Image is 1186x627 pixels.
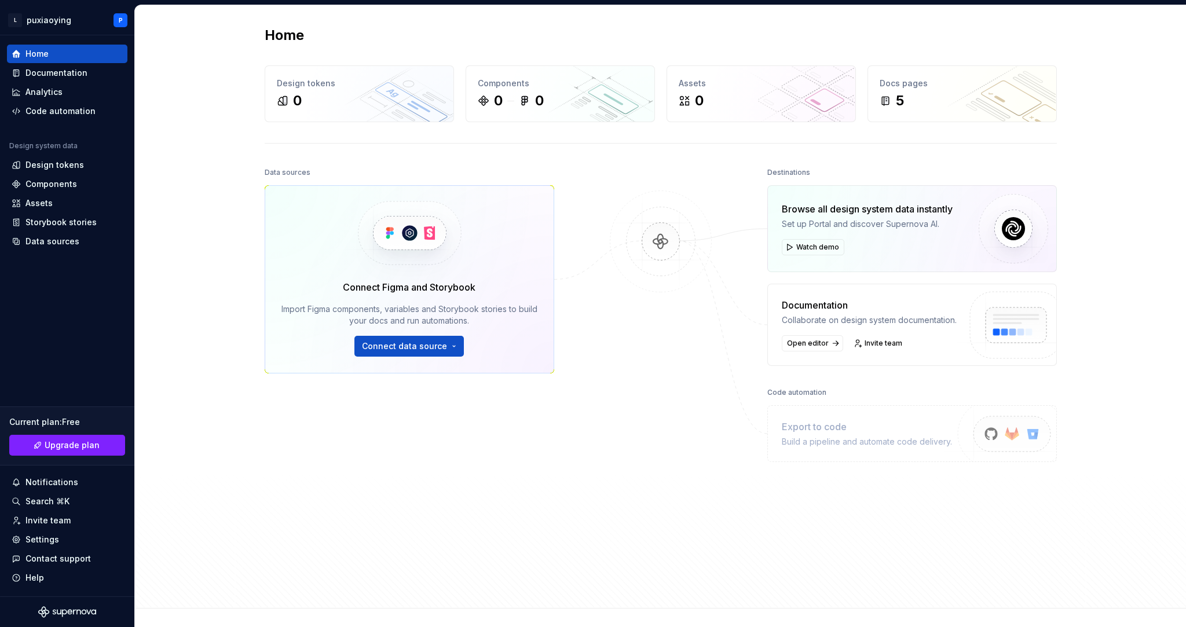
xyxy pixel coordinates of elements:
div: Documentation [782,298,957,312]
div: Notifications [25,476,78,488]
div: Documentation [25,67,87,79]
div: Data sources [265,164,310,181]
div: Components [25,178,77,190]
h2: Home [265,26,304,45]
div: Export to code [782,420,952,434]
div: Collaborate on design system documentation. [782,314,957,326]
div: Docs pages [880,78,1045,89]
div: Help [25,572,44,584]
div: Connect Figma and Storybook [343,280,475,294]
div: Contact support [25,553,91,564]
a: Upgrade plan [9,435,125,456]
a: Data sources [7,232,127,251]
div: Assets [25,197,53,209]
a: Open editor [782,335,843,351]
div: Import Figma components, variables and Storybook stories to build your docs and run automations. [281,303,537,327]
div: Build a pipeline and automate code delivery. [782,436,952,448]
div: Invite team [25,515,71,526]
div: Browse all design system data instantly [782,202,953,216]
div: Assets [679,78,844,89]
span: Upgrade plan [45,439,100,451]
div: Design tokens [25,159,84,171]
a: Assets [7,194,127,212]
button: Connect data source [354,336,464,357]
div: 0 [695,91,704,110]
div: Code automation [767,384,826,401]
div: L [8,13,22,27]
div: Current plan : Free [9,416,125,428]
div: Settings [25,534,59,545]
a: Components [7,175,127,193]
div: 0 [293,91,302,110]
a: Design tokens [7,156,127,174]
span: Open editor [787,339,829,348]
button: Watch demo [782,239,844,255]
div: Destinations [767,164,810,181]
a: Components00 [466,65,655,122]
div: Set up Portal and discover Supernova AI. [782,218,953,230]
a: Settings [7,530,127,549]
a: Assets0 [667,65,856,122]
div: Storybook stories [25,217,97,228]
button: Contact support [7,549,127,568]
button: Search ⌘K [7,492,127,511]
a: Code automation [7,102,127,120]
a: Home [7,45,127,63]
svg: Supernova Logo [38,606,96,618]
div: Analytics [25,86,63,98]
div: Components [478,78,643,89]
a: Storybook stories [7,213,127,232]
div: Code automation [25,105,96,117]
span: Watch demo [796,243,839,252]
div: Design system data [9,141,78,151]
div: P [119,16,123,25]
div: 0 [494,91,503,110]
div: puxiaoying [27,14,71,26]
div: Home [25,48,49,60]
div: Search ⌘K [25,496,69,507]
div: 0 [535,91,544,110]
button: Notifications [7,473,127,492]
button: Help [7,569,127,587]
span: Connect data source [362,340,447,352]
a: Design tokens0 [265,65,454,122]
a: Invite team [850,335,907,351]
div: 5 [896,91,904,110]
a: Documentation [7,64,127,82]
button: LpuxiaoyingP [2,8,132,32]
a: Invite team [7,511,127,530]
div: Design tokens [277,78,442,89]
a: Analytics [7,83,127,101]
a: Docs pages5 [867,65,1057,122]
span: Invite team [865,339,902,348]
div: Data sources [25,236,79,247]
